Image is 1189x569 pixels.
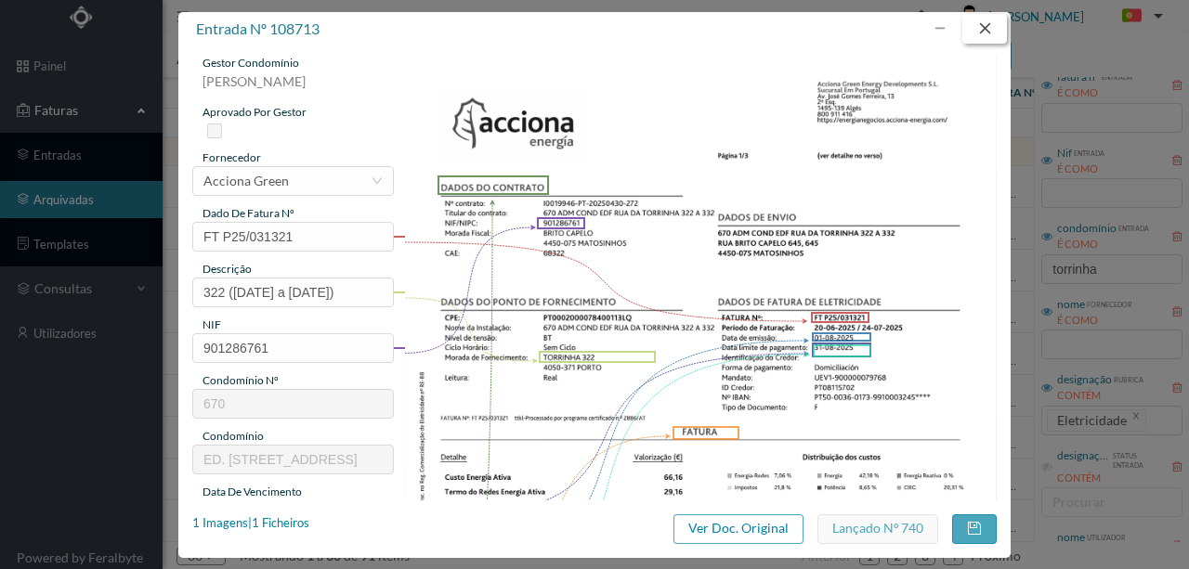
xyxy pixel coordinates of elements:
[203,105,307,119] span: aprovado por gestor
[203,373,279,387] span: condomínio nº
[203,206,294,220] span: dado de fatura nº
[203,485,302,498] span: data de vencimento
[1107,2,1170,32] button: PT
[192,514,309,533] div: 1 Imagens | 1 Ficheiros
[372,175,383,187] i: icon: down
[203,317,221,331] span: NIF
[203,262,252,276] span: descrição
[817,514,938,544] button: Lançado nº 740
[196,19,320,37] span: entrada nº 108713
[203,150,261,164] span: fornecedor
[203,167,289,195] div: Acciona Green
[673,514,804,544] button: Ver Doc. Original
[203,56,299,70] span: gestor condomínio
[192,71,394,104] div: [PERSON_NAME]
[203,429,264,443] span: condomínio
